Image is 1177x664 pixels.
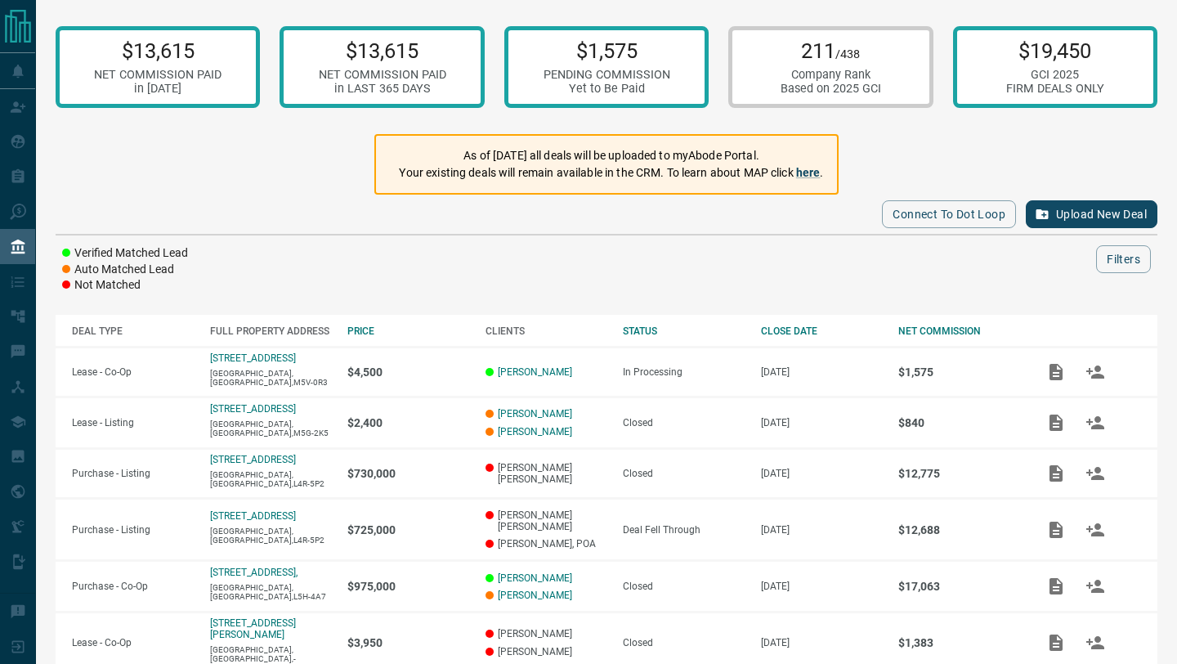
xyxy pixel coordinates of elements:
p: [PERSON_NAME] [PERSON_NAME] [486,509,607,532]
div: NET COMMISSION PAID [319,68,446,82]
p: Lease - Co-Op [72,366,194,378]
p: [DATE] [761,524,883,536]
li: Auto Matched Lead [62,262,188,278]
p: [GEOGRAPHIC_DATA],[GEOGRAPHIC_DATA],L5H-4A7 [210,583,332,601]
span: Match Clients [1076,467,1115,478]
p: [GEOGRAPHIC_DATA],[GEOGRAPHIC_DATA],M5G-2K5 [210,419,332,437]
p: $730,000 [347,467,469,480]
p: $840 [898,416,1020,429]
p: [DATE] [761,366,883,378]
span: Match Clients [1076,636,1115,648]
a: [PERSON_NAME] [498,590,572,601]
p: [GEOGRAPHIC_DATA],[GEOGRAPHIC_DATA],- [210,645,332,663]
p: [DATE] [761,468,883,479]
div: Closed [623,468,745,479]
span: Match Clients [1076,580,1115,591]
div: PENDING COMMISSION [544,68,670,82]
p: [GEOGRAPHIC_DATA],[GEOGRAPHIC_DATA],L4R-5P2 [210,527,332,545]
a: [PERSON_NAME] [498,366,572,378]
a: [PERSON_NAME] [498,426,572,437]
p: Lease - Listing [72,417,194,428]
p: [GEOGRAPHIC_DATA],[GEOGRAPHIC_DATA],M5V-0R3 [210,369,332,387]
span: Add / View Documents [1036,523,1076,535]
span: Add / View Documents [1036,467,1076,478]
div: Closed [623,417,745,428]
button: Filters [1096,245,1151,273]
div: CLIENTS [486,325,607,337]
p: $13,615 [94,38,222,63]
li: Verified Matched Lead [62,245,188,262]
div: GCI 2025 [1006,68,1104,82]
div: In Processing [623,366,745,378]
p: [GEOGRAPHIC_DATA],[GEOGRAPHIC_DATA],L4R-5P2 [210,470,332,488]
p: $19,450 [1006,38,1104,63]
p: Purchase - Listing [72,468,194,479]
p: [PERSON_NAME], POA [486,538,607,550]
p: $12,775 [898,467,1020,480]
a: [PERSON_NAME] [498,408,572,419]
p: [PERSON_NAME] [PERSON_NAME] [486,462,607,485]
div: CLOSE DATE [761,325,883,337]
span: Add / View Documents [1036,636,1076,648]
p: Purchase - Listing [72,524,194,536]
div: Closed [623,637,745,648]
p: Lease - Co-Op [72,637,194,648]
a: [STREET_ADDRESS] [210,352,296,364]
button: Upload New Deal [1026,200,1157,228]
div: PRICE [347,325,469,337]
div: in [DATE] [94,82,222,96]
p: $13,615 [319,38,446,63]
span: Add / View Documents [1036,366,1076,377]
p: $725,000 [347,523,469,536]
a: [STREET_ADDRESS] [210,454,296,465]
div: FIRM DEALS ONLY [1006,82,1104,96]
div: Company Rank [781,68,881,82]
a: [STREET_ADDRESS] [210,403,296,415]
p: $2,400 [347,416,469,429]
p: As of [DATE] all deals will be uploaded to myAbode Portal. [399,147,823,164]
p: [DATE] [761,581,883,592]
span: Match Clients [1076,523,1115,535]
a: here [796,166,821,179]
p: [PERSON_NAME] [486,646,607,657]
span: Match Clients [1076,416,1115,428]
li: Not Matched [62,277,188,294]
p: [DATE] [761,417,883,428]
div: Based on 2025 GCI [781,82,881,96]
p: [DATE] [761,637,883,648]
div: FULL PROPERTY ADDRESS [210,325,332,337]
a: [STREET_ADDRESS], [210,567,298,578]
span: Add / View Documents [1036,580,1076,591]
div: Deal Fell Through [623,524,745,536]
a: [STREET_ADDRESS] [210,510,296,522]
div: STATUS [623,325,745,337]
span: Match Clients [1076,366,1115,377]
div: NET COMMISSION [898,325,1020,337]
p: $975,000 [347,580,469,593]
div: Closed [623,581,745,592]
a: [STREET_ADDRESS][PERSON_NAME] [210,617,296,640]
div: NET COMMISSION PAID [94,68,222,82]
p: $4,500 [347,366,469,379]
div: in LAST 365 DAYS [319,82,446,96]
p: $1,575 [544,38,670,63]
p: [PERSON_NAME] [486,628,607,639]
p: $3,950 [347,636,469,649]
span: Add / View Documents [1036,416,1076,428]
div: Yet to Be Paid [544,82,670,96]
p: 211 [781,38,881,63]
p: $12,688 [898,523,1020,536]
p: $17,063 [898,580,1020,593]
button: Connect to Dot Loop [882,200,1016,228]
span: /438 [835,47,860,61]
p: $1,383 [898,636,1020,649]
p: $1,575 [898,366,1020,379]
p: Your existing deals will remain available in the CRM. To learn about MAP click . [399,164,823,182]
p: Purchase - Co-Op [72,581,194,592]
